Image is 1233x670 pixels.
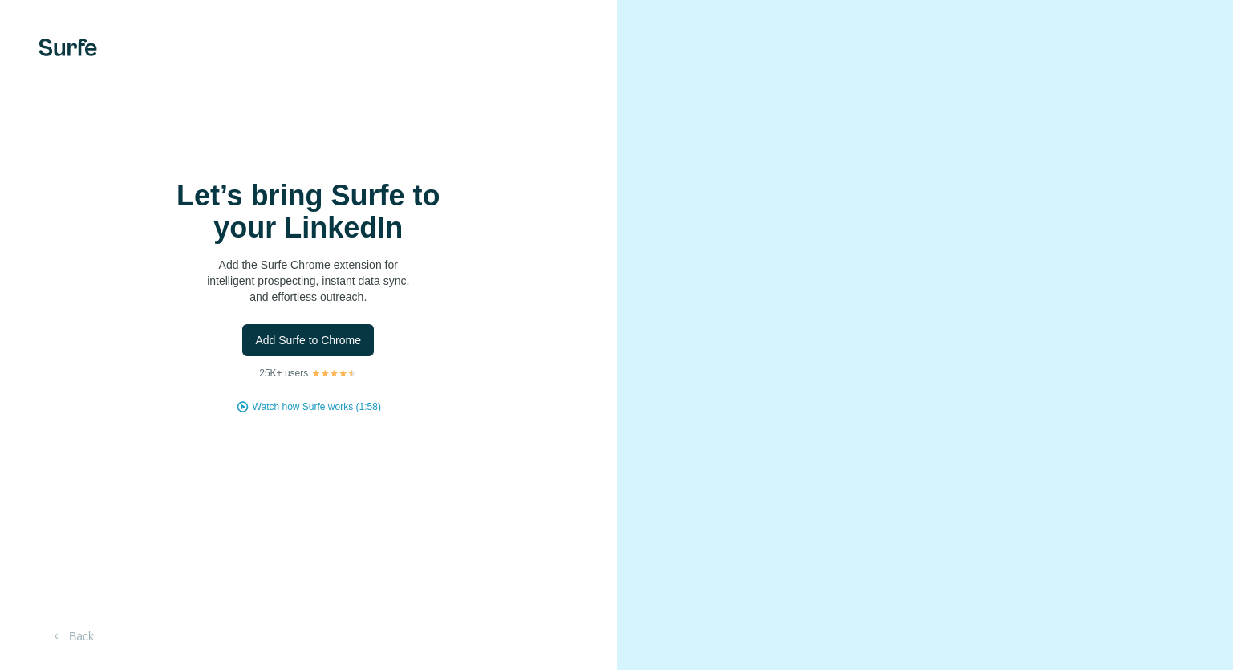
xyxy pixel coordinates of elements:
p: 25K+ users [259,366,308,380]
button: Add Surfe to Chrome [242,324,374,356]
p: Add the Surfe Chrome extension for intelligent prospecting, instant data sync, and effortless out... [148,257,468,305]
h1: Let’s bring Surfe to your LinkedIn [148,180,468,244]
button: Back [39,622,105,651]
img: Surfe's logo [39,39,97,56]
button: Watch how Surfe works (1:58) [253,400,381,414]
img: Rating Stars [311,368,357,378]
span: Add Surfe to Chrome [255,332,361,348]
